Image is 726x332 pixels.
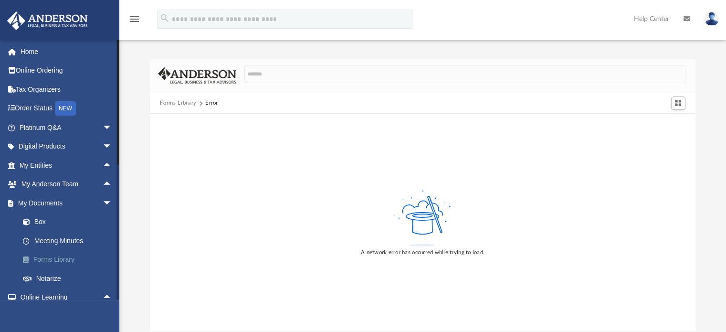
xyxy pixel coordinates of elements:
a: My Documentsarrow_drop_down [7,193,126,213]
img: User Pic [705,12,719,26]
button: Switch to Grid View [671,96,685,110]
a: Forms Library [13,250,126,269]
a: Notarize [13,269,126,288]
button: Forms Library [160,99,196,107]
a: Platinum Q&Aarrow_drop_down [7,118,126,137]
a: My Anderson Teamarrow_drop_up [7,175,122,194]
a: Online Ordering [7,61,126,80]
span: arrow_drop_down [103,193,122,213]
a: Online Learningarrow_drop_up [7,288,122,307]
a: Digital Productsarrow_drop_down [7,137,126,156]
a: Box [13,213,122,232]
img: Anderson Advisors Platinum Portal [4,11,91,30]
a: Tax Organizers [7,80,126,99]
span: arrow_drop_down [103,118,122,138]
a: Meeting Minutes [13,231,126,250]
div: A network error has occurred while trying to load. [361,248,484,257]
a: Order StatusNEW [7,99,126,118]
span: arrow_drop_up [103,288,122,308]
a: menu [129,18,140,25]
span: arrow_drop_down [103,137,122,157]
input: Search files and folders [244,65,685,83]
div: NEW [55,101,76,116]
i: menu [129,13,140,25]
a: Home [7,42,126,61]
a: My Entitiesarrow_drop_up [7,156,126,175]
span: arrow_drop_up [103,175,122,194]
i: search [159,13,170,23]
div: Error [205,99,218,107]
span: arrow_drop_up [103,156,122,175]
